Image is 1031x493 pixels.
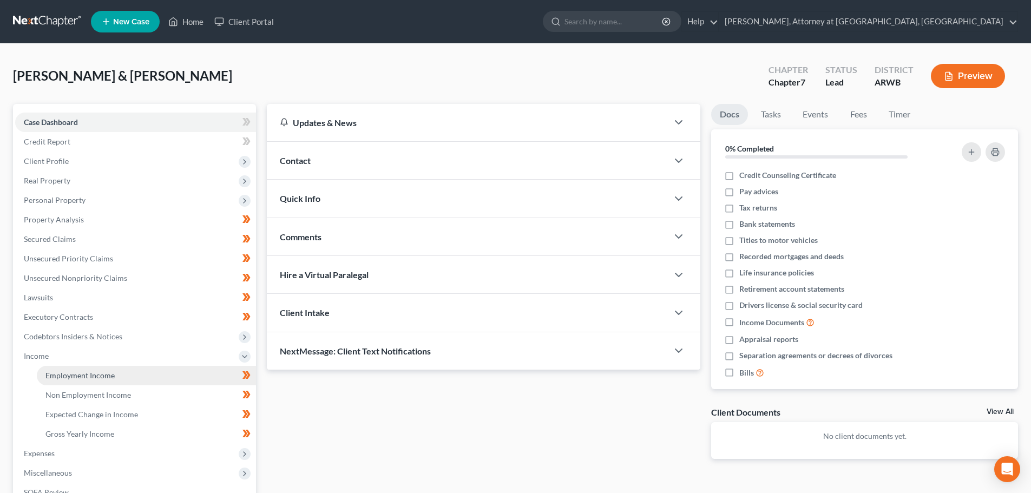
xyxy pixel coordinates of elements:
[739,317,804,328] span: Income Documents
[15,210,256,229] a: Property Analysis
[37,424,256,444] a: Gross Yearly Income
[280,232,321,242] span: Comments
[24,254,113,263] span: Unsecured Priority Claims
[24,468,72,477] span: Miscellaneous
[113,18,149,26] span: New Case
[875,64,914,76] div: District
[739,186,778,197] span: Pay advices
[841,104,876,125] a: Fees
[37,405,256,424] a: Expected Change in Income
[739,334,798,345] span: Appraisal reports
[24,332,122,341] span: Codebtors Insiders & Notices
[875,76,914,89] div: ARWB
[719,12,1017,31] a: [PERSON_NAME], Attorney at [GEOGRAPHIC_DATA], [GEOGRAPHIC_DATA]
[794,104,837,125] a: Events
[24,312,93,321] span: Executory Contracts
[24,117,78,127] span: Case Dashboard
[752,104,790,125] a: Tasks
[711,406,780,418] div: Client Documents
[280,346,431,356] span: NextMessage: Client Text Notifications
[739,350,892,361] span: Separation agreements or decrees of divorces
[711,104,748,125] a: Docs
[280,117,655,128] div: Updates & News
[725,144,774,153] strong: 0% Completed
[280,307,330,318] span: Client Intake
[739,170,836,181] span: Credit Counseling Certificate
[994,456,1020,482] div: Open Intercom Messenger
[880,104,919,125] a: Timer
[24,215,84,224] span: Property Analysis
[769,76,808,89] div: Chapter
[739,284,844,294] span: Retirement account statements
[24,449,55,458] span: Expenses
[15,113,256,132] a: Case Dashboard
[280,269,369,280] span: Hire a Virtual Paralegal
[931,64,1005,88] button: Preview
[163,12,209,31] a: Home
[739,219,795,229] span: Bank statements
[15,249,256,268] a: Unsecured Priority Claims
[682,12,718,31] a: Help
[739,251,844,262] span: Recorded mortgages and deeds
[15,288,256,307] a: Lawsuits
[24,137,70,146] span: Credit Report
[15,132,256,152] a: Credit Report
[45,410,138,419] span: Expected Change in Income
[280,193,320,203] span: Quick Info
[45,390,131,399] span: Non Employment Income
[739,300,863,311] span: Drivers license & social security card
[769,64,808,76] div: Chapter
[24,176,70,185] span: Real Property
[13,68,232,83] span: [PERSON_NAME] & [PERSON_NAME]
[15,307,256,327] a: Executory Contracts
[24,195,86,205] span: Personal Property
[209,12,279,31] a: Client Portal
[739,367,754,378] span: Bills
[24,273,127,282] span: Unsecured Nonpriority Claims
[987,408,1014,416] a: View All
[24,293,53,302] span: Lawsuits
[564,11,664,31] input: Search by name...
[24,234,76,244] span: Secured Claims
[45,429,114,438] span: Gross Yearly Income
[720,431,1009,442] p: No client documents yet.
[739,267,814,278] span: Life insurance policies
[739,202,777,213] span: Tax returns
[800,77,805,87] span: 7
[37,385,256,405] a: Non Employment Income
[45,371,115,380] span: Employment Income
[739,235,818,246] span: Titles to motor vehicles
[15,268,256,288] a: Unsecured Nonpriority Claims
[825,76,857,89] div: Lead
[37,366,256,385] a: Employment Income
[825,64,857,76] div: Status
[15,229,256,249] a: Secured Claims
[24,156,69,166] span: Client Profile
[280,155,311,166] span: Contact
[24,351,49,360] span: Income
